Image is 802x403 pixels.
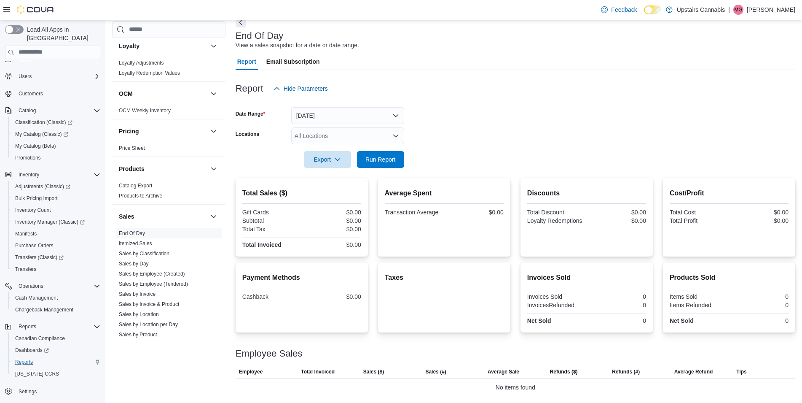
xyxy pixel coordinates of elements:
span: Transfers [15,266,36,273]
button: Sales [119,212,207,221]
a: Inventory Manager (Classic) [12,217,88,227]
span: Transfers [12,264,100,274]
span: Manifests [15,230,37,237]
div: $0.00 [446,209,504,216]
div: 0 [731,317,789,324]
button: Products [119,165,207,173]
span: Refunds (#) [612,368,640,375]
button: Cash Management [8,292,104,304]
button: Operations [15,281,47,291]
h3: Products [119,165,145,173]
a: Price Sheet [119,145,145,151]
span: Reports [12,357,100,367]
button: Catalog [15,105,39,116]
a: End Of Day [119,230,145,236]
span: Settings [15,386,100,396]
span: Cash Management [15,295,58,301]
button: Sales [209,211,219,222]
button: Pricing [209,126,219,136]
div: $0.00 [731,217,789,224]
h2: Payment Methods [242,273,361,283]
span: Canadian Compliance [12,333,100,343]
a: Bulk Pricing Import [12,193,61,203]
span: Bulk Pricing Import [15,195,58,202]
span: Sales ($) [363,368,384,375]
a: Canadian Compliance [12,333,68,343]
div: Total Tax [242,226,300,233]
span: Employee [239,368,263,375]
a: Transfers [12,264,40,274]
div: Loyalty [112,58,225,81]
button: Next [236,17,246,27]
span: Email Subscription [266,53,320,70]
span: Purchase Orders [15,242,54,249]
a: Manifests [12,229,40,239]
span: Cash Management [12,293,100,303]
span: Operations [19,283,43,289]
a: Customers [15,89,46,99]
div: Invoices Sold [527,293,585,300]
div: Loyalty Redemptions [527,217,585,224]
span: Settings [19,388,37,395]
span: Products to Archive [119,192,162,199]
button: Purchase Orders [8,240,104,252]
h2: Taxes [385,273,504,283]
button: Loyalty [209,41,219,51]
a: Dashboards [12,345,52,355]
h3: Employee Sales [236,349,303,359]
a: Transfers (Classic) [12,252,67,262]
a: Adjustments (Classic) [12,181,74,192]
span: Reports [19,323,36,330]
span: Loyalty Adjustments [119,60,164,66]
button: Hide Parameters [270,80,331,97]
a: Sales by Invoice [119,291,156,297]
div: $0.00 [303,209,361,216]
div: Transaction Average [385,209,443,216]
a: My Catalog (Classic) [12,129,72,139]
div: $0.00 [303,293,361,300]
a: Cash Management [12,293,61,303]
h2: Average Spent [385,188,504,198]
div: $0.00 [303,217,361,224]
a: Promotions [12,153,44,163]
button: My Catalog (Beta) [8,140,104,152]
span: Transfers (Classic) [12,252,100,262]
button: OCM [209,89,219,99]
span: [US_STATE] CCRS [15,371,59,377]
span: My Catalog (Beta) [12,141,100,151]
h2: Invoices Sold [527,273,646,283]
a: Classification (Classic) [12,117,76,127]
div: 0 [588,302,646,308]
a: Sales by Location [119,311,159,317]
span: Inventory Count [12,205,100,215]
a: My Catalog (Beta) [12,141,59,151]
span: Operations [15,281,100,291]
div: Cashback [242,293,300,300]
button: Customers [2,87,104,100]
span: Users [15,71,100,81]
button: Open list of options [392,133,399,139]
div: Subtotal [242,217,300,224]
span: Chargeback Management [15,306,73,313]
div: 0 [588,293,646,300]
span: Average Sale [488,368,519,375]
button: Users [2,70,104,82]
div: View a sales snapshot for a date or date range. [236,41,359,50]
span: Chargeback Management [12,305,100,315]
span: Transfers (Classic) [15,254,64,261]
span: Classification (Classic) [15,119,72,126]
a: Sales by Employee (Created) [119,271,185,277]
span: Sales by Employee (Created) [119,270,185,277]
a: Classification (Classic) [8,116,104,128]
span: Promotions [12,153,100,163]
span: Dashboards [12,345,100,355]
span: Export [309,151,346,168]
span: Hide Parameters [284,84,328,93]
button: Catalog [2,105,104,116]
div: Items Sold [670,293,727,300]
a: Sales by Employee (Tendered) [119,281,188,287]
span: Total Invoiced [301,368,335,375]
span: Classification (Classic) [12,117,100,127]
